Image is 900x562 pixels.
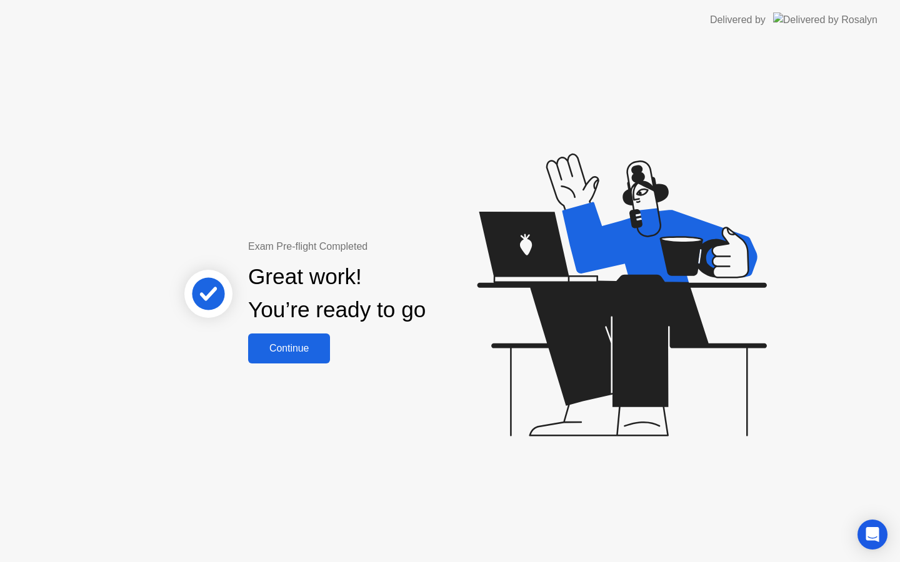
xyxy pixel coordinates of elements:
div: Open Intercom Messenger [857,520,887,550]
div: Exam Pre-flight Completed [248,239,506,254]
img: Delivered by Rosalyn [773,12,877,27]
div: Continue [252,343,326,354]
div: Great work! You’re ready to go [248,260,426,327]
div: Delivered by [710,12,766,27]
button: Continue [248,333,330,363]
